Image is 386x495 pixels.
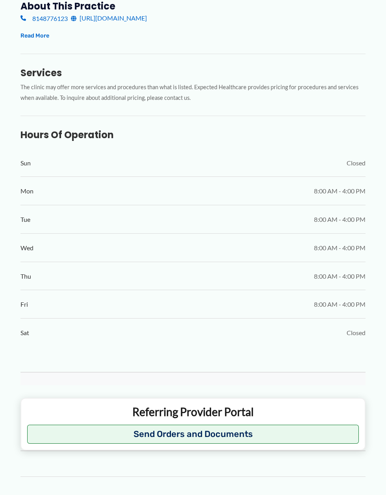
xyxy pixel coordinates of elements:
[20,242,33,254] span: Wed
[20,185,33,197] span: Mon
[347,327,366,339] span: Closed
[347,157,366,169] span: Closed
[27,405,359,419] p: Referring Provider Portal
[20,214,30,225] span: Tue
[20,270,31,282] span: Thu
[20,129,366,141] h3: Hours of Operation
[314,298,366,310] span: 8:00 AM - 4:00 PM
[71,12,147,24] a: [URL][DOMAIN_NAME]
[314,185,366,197] span: 8:00 AM - 4:00 PM
[20,327,29,339] span: Sat
[314,242,366,254] span: 8:00 AM - 4:00 PM
[20,67,366,79] h3: Services
[20,12,68,24] a: 8148776123
[314,214,366,225] span: 8:00 AM - 4:00 PM
[20,82,366,103] p: The clinic may offer more services and procedures than what is listed. Expected Healthcare provid...
[20,157,31,169] span: Sun
[20,298,28,310] span: Fri
[314,270,366,282] span: 8:00 AM - 4:00 PM
[27,425,359,444] button: Send Orders and Documents
[20,31,49,41] button: Read More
